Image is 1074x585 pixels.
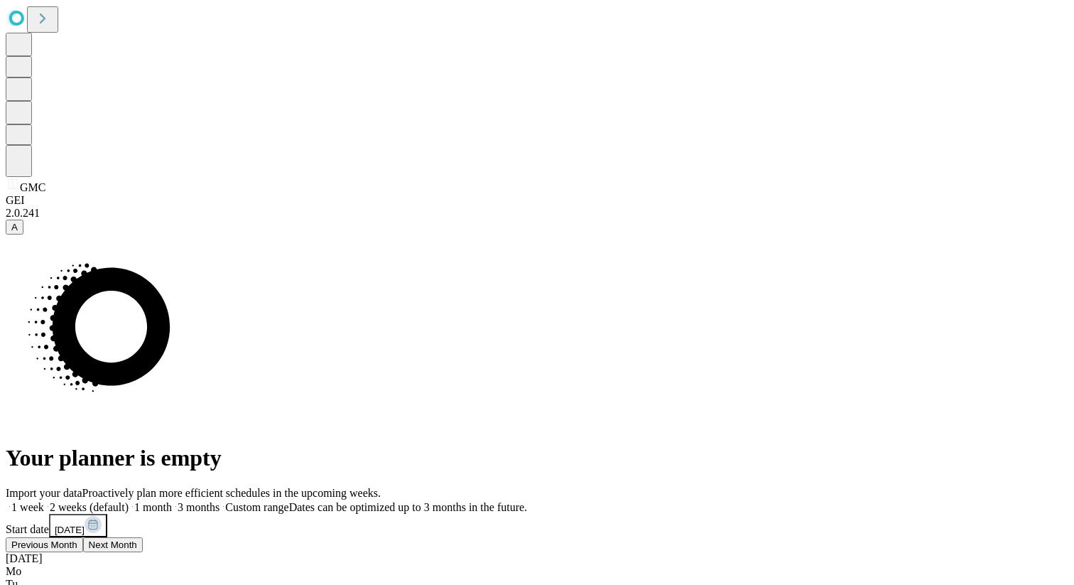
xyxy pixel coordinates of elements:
span: Custom range [225,501,288,513]
span: Previous Month [11,540,77,550]
div: Mo [6,565,1068,578]
span: GMC [20,181,45,193]
button: Previous Month [6,537,83,552]
button: Next Month [83,537,143,552]
div: [DATE] [6,552,1068,565]
button: [DATE] [49,514,107,537]
div: GEI [6,194,1068,207]
span: 1 week [11,501,44,513]
span: A [11,222,18,232]
span: 2 weeks (default) [50,501,129,513]
span: 3 months [178,501,219,513]
span: Proactively plan more efficient schedules in the upcoming weeks. [82,487,381,499]
span: Dates can be optimized up to 3 months in the future. [289,501,527,513]
button: A [6,220,23,235]
span: [DATE] [55,525,85,535]
span: Next Month [89,540,137,550]
span: 1 month [134,501,172,513]
h1: Your planner is empty [6,445,1068,471]
span: Import your data [6,487,82,499]
div: 2.0.241 [6,207,1068,220]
